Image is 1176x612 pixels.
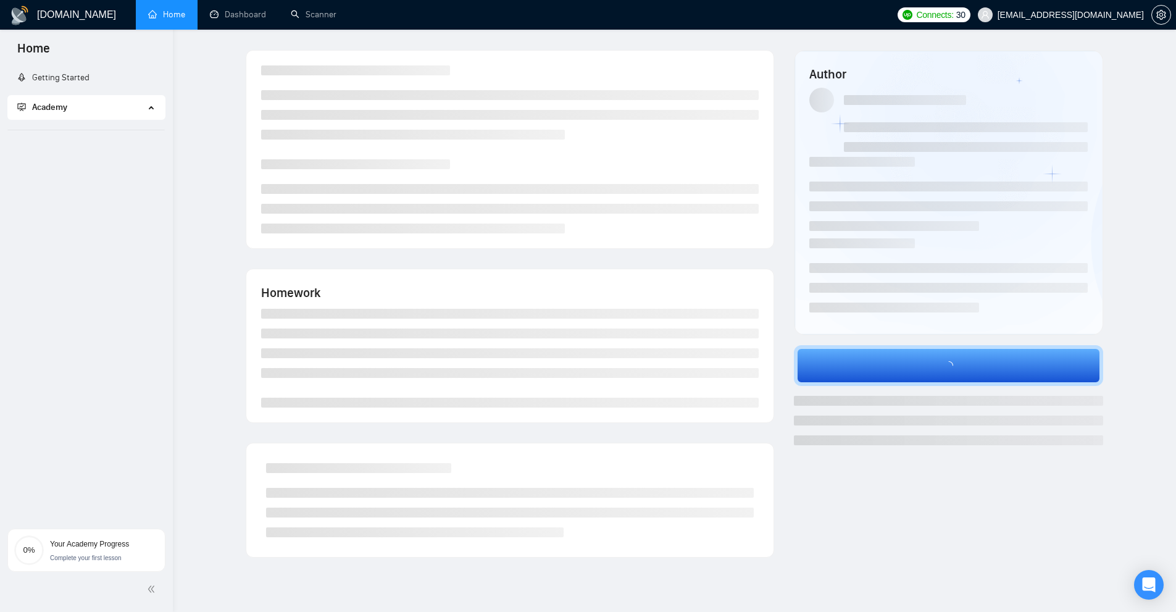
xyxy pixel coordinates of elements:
li: Getting Started [7,65,165,90]
h4: Author [809,65,1088,83]
a: searchScanner [291,9,336,20]
div: Open Intercom Messenger [1134,570,1164,600]
span: Complete your first lesson [50,555,122,561]
span: setting [1152,10,1170,20]
span: Your Academy Progress [50,540,129,548]
button: loading [794,345,1103,386]
span: 30 [956,8,965,22]
a: setting [1151,10,1171,20]
span: double-left [147,583,159,595]
button: setting [1151,5,1171,25]
h4: Homework [261,284,759,301]
span: user [981,10,990,19]
span: Connects: [916,8,953,22]
a: dashboardDashboard [210,9,266,20]
span: Home [7,40,60,65]
li: Academy Homepage [7,125,165,133]
a: homeHome [148,9,185,20]
span: Academy [17,102,67,112]
span: loading [939,361,959,370]
span: fund-projection-screen [17,103,26,111]
img: upwork-logo.png [903,10,912,20]
span: 0% [14,546,44,554]
span: Academy [32,102,67,112]
img: logo [10,6,30,25]
a: rocketGetting Started [17,72,90,83]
